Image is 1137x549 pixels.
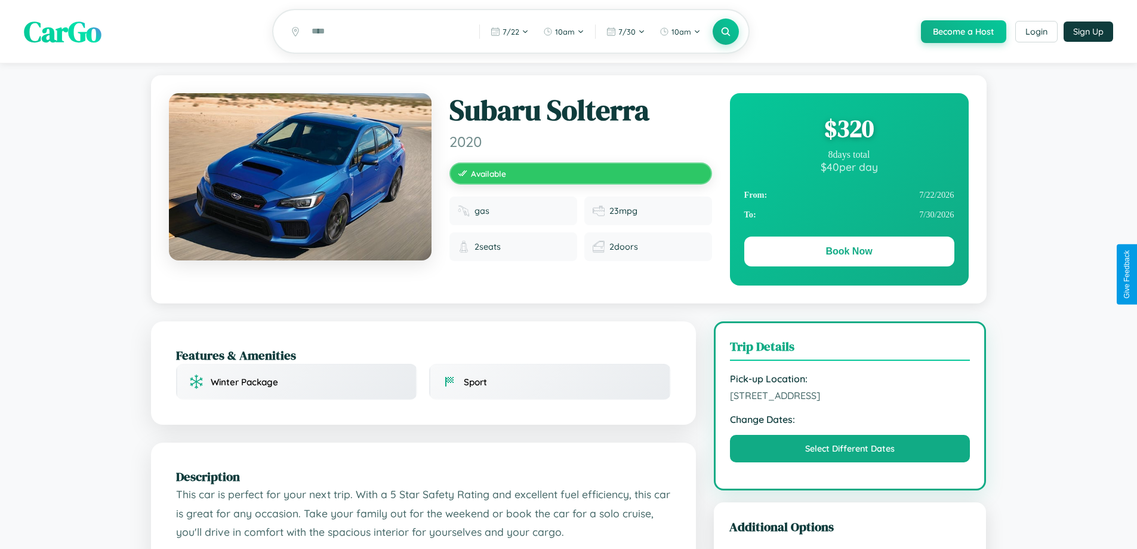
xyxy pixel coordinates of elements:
[729,518,971,535] h3: Additional Options
[744,185,954,205] div: 7 / 22 / 2026
[449,133,712,151] span: 2020
[730,389,970,401] span: [STREET_ADDRESS]
[744,190,768,200] strong: From:
[921,20,1006,43] button: Become a Host
[744,160,954,173] div: $ 40 per day
[474,241,501,252] span: 2 seats
[458,241,470,253] img: Seats
[458,205,470,217] img: Fuel type
[744,205,954,225] div: 7 / 30 / 2026
[537,22,590,41] button: 10am
[744,149,954,160] div: 8 days total
[1064,22,1113,42] button: Sign Up
[449,93,712,128] h1: Subaru Solterra
[503,27,519,36] span: 7 / 22
[744,112,954,145] div: $ 320
[609,241,638,252] span: 2 doors
[485,22,535,41] button: 7/22
[618,27,636,36] span: 7 / 30
[1015,21,1058,42] button: Login
[471,168,506,179] span: Available
[730,413,970,425] strong: Change Dates:
[730,435,970,462] button: Select Different Dates
[24,12,101,51] span: CarGo
[176,485,671,542] p: This car is perfect for your next trip. With a 5 Star Safety Rating and excellent fuel efficiency...
[671,27,691,36] span: 10am
[474,206,489,216] span: gas
[609,206,637,216] span: 23 mpg
[176,346,671,364] h2: Features & Amenities
[211,376,278,388] span: Winter Package
[176,468,671,485] h2: Description
[169,93,432,260] img: Subaru Solterra 2020
[464,376,487,388] span: Sport
[744,237,954,266] button: Book Now
[654,22,707,41] button: 10am
[1123,250,1131,299] div: Give Feedback
[593,241,605,253] img: Doors
[744,210,756,220] strong: To:
[600,22,651,41] button: 7/30
[593,205,605,217] img: Fuel efficiency
[555,27,575,36] span: 10am
[730,338,970,361] h3: Trip Details
[730,373,970,385] strong: Pick-up Location:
